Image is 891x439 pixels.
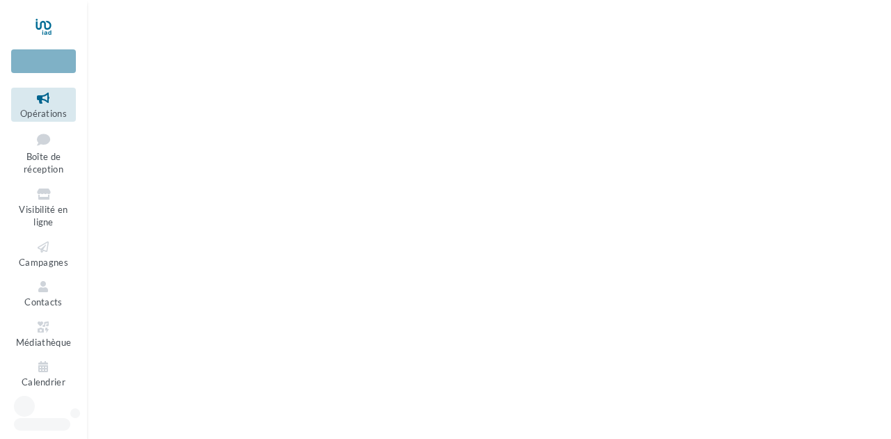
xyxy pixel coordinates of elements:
a: Calendrier [11,356,76,390]
a: Opérations [11,88,76,122]
a: Médiathèque [11,317,76,351]
span: Opérations [20,108,67,119]
span: Visibilité en ligne [19,204,68,228]
a: Contacts [11,276,76,310]
a: Boîte de réception [11,127,76,178]
span: Calendrier [22,376,65,388]
span: Campagnes [19,257,68,268]
div: Nouvelle campagne [11,49,76,73]
span: Contacts [24,296,63,308]
span: Médiathèque [16,337,72,348]
a: Campagnes [11,237,76,271]
a: Visibilité en ligne [11,184,76,231]
span: Boîte de réception [24,151,63,175]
